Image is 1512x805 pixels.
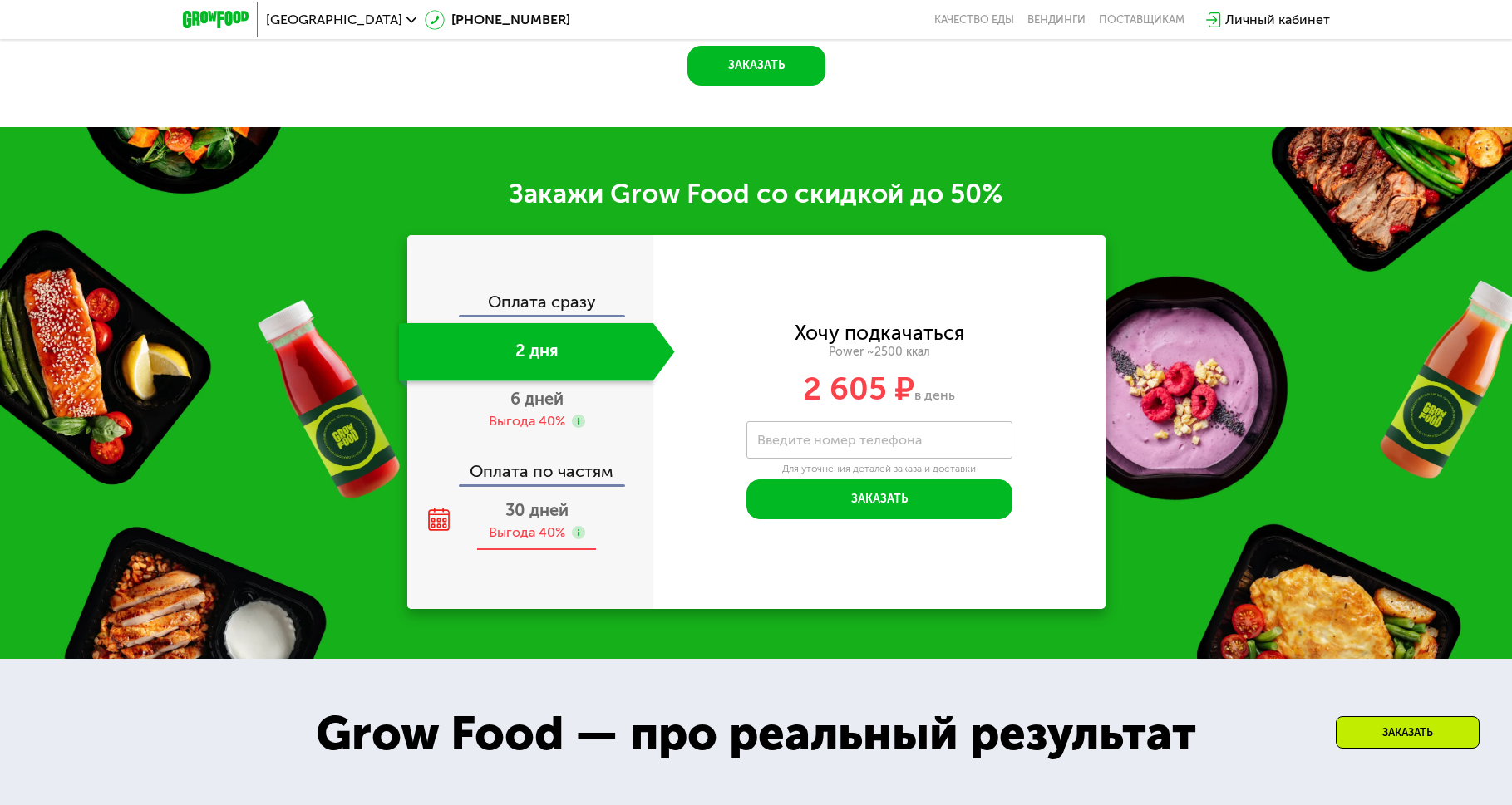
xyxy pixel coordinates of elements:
[280,698,1233,769] div: Grow Food — про реальный результат
[1099,13,1184,27] div: поставщикам
[1225,10,1330,30] div: Личный кабинет
[914,387,955,403] span: в день
[510,389,564,409] span: 6 дней
[409,293,653,315] div: Оплата сразу
[409,446,653,484] div: Оплата по частям
[489,412,565,430] div: Выгода 40%
[266,13,402,27] span: [GEOGRAPHIC_DATA]
[1027,13,1086,27] a: Вендинги
[757,435,922,444] label: Введите номер телефона
[746,479,1012,519] button: Заказать
[489,523,565,542] div: Выгода 40%
[425,10,570,30] a: [PHONE_NUMBER]
[653,345,1106,360] div: Power ~2500 ккал
[505,500,569,520] span: 30 дней
[795,324,964,342] div: Хочу подкачаться
[934,13,1014,27] a: Качество еды
[746,463,1012,476] div: Для уточнения деталей заказа и доставки
[687,46,825,86] button: Заказать
[803,370,914,408] span: 2 605 ₽
[1336,716,1480,749] div: Заказать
